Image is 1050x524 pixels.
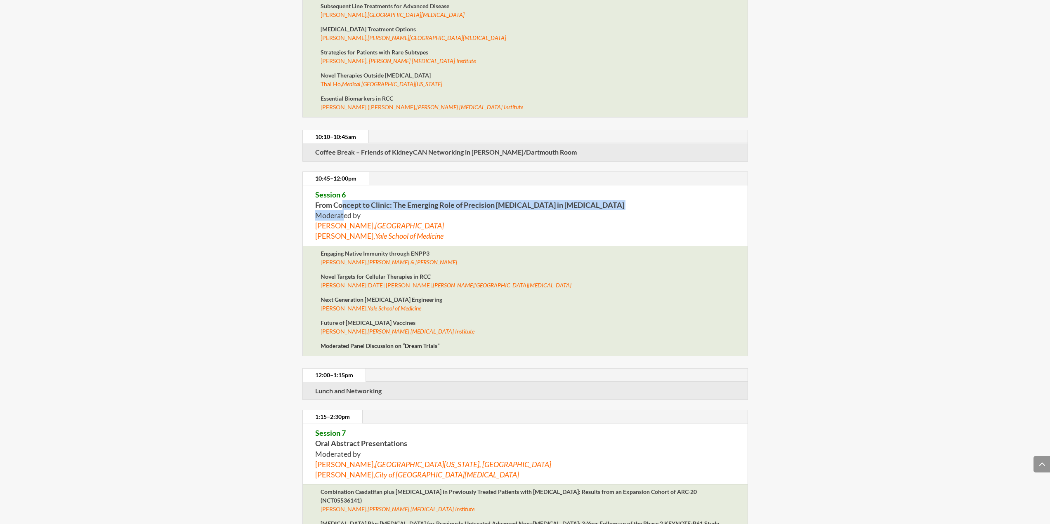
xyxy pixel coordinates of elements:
[321,305,368,312] span: [PERSON_NAME],
[321,49,428,56] strong: Strategies for Patients with Rare Subtypes
[321,11,465,18] span: [PERSON_NAME],
[321,328,474,335] span: [PERSON_NAME],
[303,172,369,185] a: 10:45–12:00pm
[321,250,429,257] strong: Engaging Native Immunity through ENPP3
[315,387,382,395] strong: Lunch and Networking
[315,190,624,209] strong: From Concept to Clinic: The Emerging Role of Precision [MEDICAL_DATA] in [MEDICAL_DATA]
[321,57,368,64] span: [PERSON_NAME],
[368,328,474,335] em: [PERSON_NAME] [MEDICAL_DATA] Institute
[315,190,735,242] p: Moderated by
[375,460,551,469] em: [GEOGRAPHIC_DATA][US_STATE], [GEOGRAPHIC_DATA]
[375,470,519,479] em: City of [GEOGRAPHIC_DATA][MEDICAL_DATA]
[315,428,407,448] strong: Oral Abstract Presentations
[368,11,465,18] em: [GEOGRAPHIC_DATA][MEDICAL_DATA]
[321,273,431,280] strong: Novel Targets for Cellular Therapies in RCC
[321,103,415,110] span: [PERSON_NAME] ([PERSON_NAME]
[375,221,444,230] em: [GEOGRAPHIC_DATA]
[315,470,519,479] span: [PERSON_NAME],
[321,2,449,9] strong: Subsequent Line Treatments for Advanced Disease
[321,34,506,41] span: [PERSON_NAME],
[368,34,506,41] em: [PERSON_NAME][GEOGRAPHIC_DATA][MEDICAL_DATA]
[416,103,523,110] em: [PERSON_NAME] [MEDICAL_DATA] Institute
[369,57,476,64] span: [PERSON_NAME] [MEDICAL_DATA] Institute
[375,231,444,240] em: Yale School of Medicine
[368,305,421,312] em: Yale School of Medicine
[321,505,474,512] span: [PERSON_NAME],
[321,319,415,326] strong: Future of [MEDICAL_DATA] Vaccines
[321,80,442,87] span: Thai Ho,
[321,282,571,289] span: [PERSON_NAME][DATE] [PERSON_NAME],
[303,130,368,143] a: 10:10–10:45am
[321,258,457,266] span: [PERSON_NAME],
[315,428,346,437] span: Session 7
[303,410,362,423] a: 1:15–2:30pm
[321,296,442,303] strong: Next Generation [MEDICAL_DATA] Engineering
[368,505,474,512] em: [PERSON_NAME] [MEDICAL_DATA] Institute
[321,342,439,349] strong: Moderated Panel Discussion on “Dream Trials”
[315,460,551,469] span: [PERSON_NAME],
[315,148,577,156] strong: Coffee Break – Friends of KidneyCAN Networking in [PERSON_NAME]/Dartmouth Room
[321,26,416,33] strong: [MEDICAL_DATA] Treatment Options
[321,72,431,79] strong: Novel Therapies Outside [MEDICAL_DATA]
[433,282,571,289] em: [PERSON_NAME][GEOGRAPHIC_DATA][MEDICAL_DATA]
[315,428,735,480] p: Moderated by
[368,258,457,266] em: [PERSON_NAME] & [PERSON_NAME]
[321,103,523,110] span: ,
[303,369,366,382] a: 12:00–1:15pm
[342,80,442,87] em: Medical [GEOGRAPHIC_DATA][US_STATE]
[315,190,346,199] span: Session 6
[321,488,697,504] strong: Combination Casdatifan plus [MEDICAL_DATA] in Previously Treated Patients with [MEDICAL_DATA]: Re...
[315,221,444,240] span: [PERSON_NAME], [PERSON_NAME],
[321,95,393,102] strong: Essential Biomarkers in RCC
